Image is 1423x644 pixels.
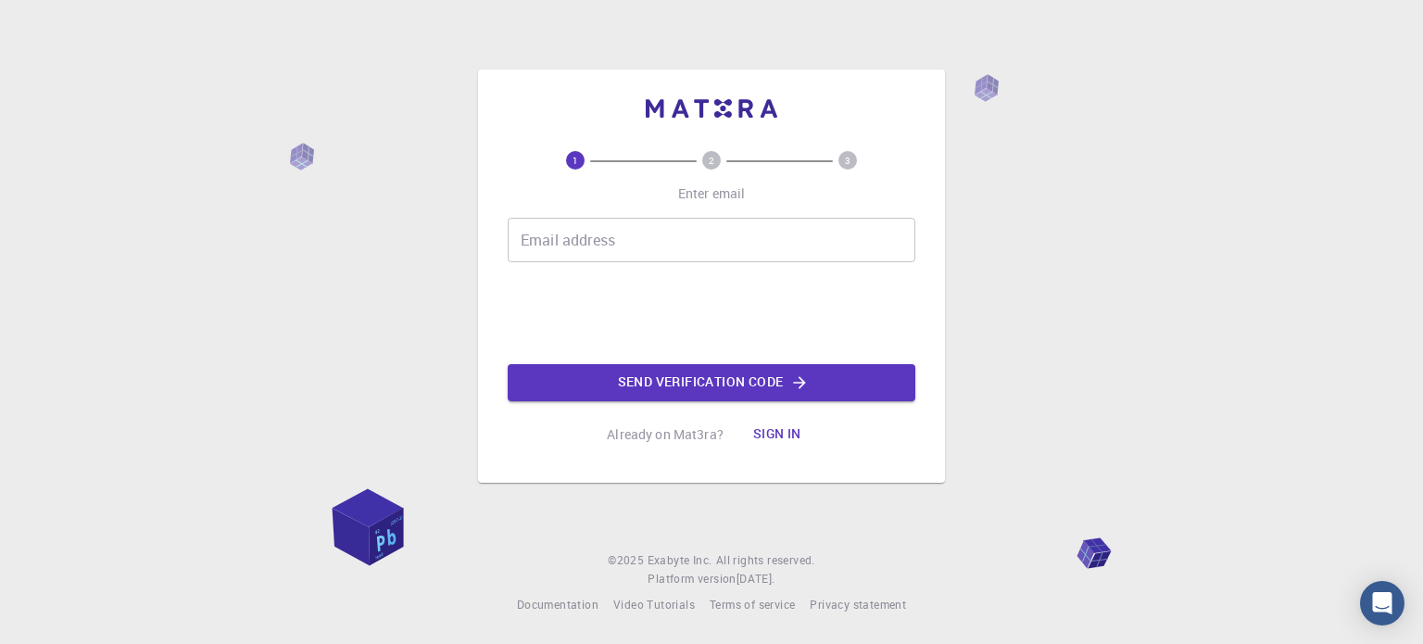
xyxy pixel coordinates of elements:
[517,596,598,614] a: Documentation
[709,154,714,167] text: 2
[710,596,795,614] a: Terms of service
[810,596,906,614] a: Privacy statement
[716,551,815,570] span: All rights reserved.
[810,597,906,612] span: Privacy statement
[738,416,816,453] button: Sign in
[737,570,775,588] a: [DATE].
[737,571,775,586] span: [DATE] .
[678,184,746,203] p: Enter email
[648,552,712,567] span: Exabyte Inc.
[571,277,852,349] iframe: reCAPTCHA
[710,597,795,612] span: Terms of service
[648,551,712,570] a: Exabyte Inc.
[608,551,647,570] span: © 2025
[508,364,915,401] button: Send verification code
[517,597,598,612] span: Documentation
[845,154,850,167] text: 3
[573,154,578,167] text: 1
[648,570,736,588] span: Platform version
[613,597,695,612] span: Video Tutorials
[607,425,724,444] p: Already on Mat3ra?
[613,596,695,614] a: Video Tutorials
[1360,581,1404,625] div: Open Intercom Messenger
